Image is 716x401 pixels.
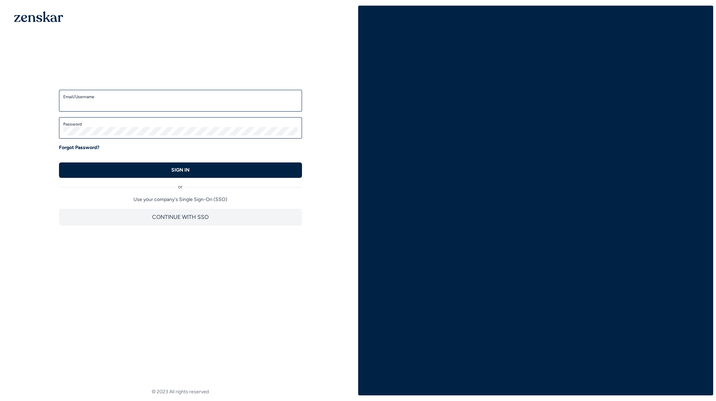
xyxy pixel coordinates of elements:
img: 1OGAJ2xQqyY4LXKgY66KYq0eOWRCkrZdAb3gUhuVAqdWPZE9SRJmCz+oDMSn4zDLXe31Ii730ItAGKgCKgCCgCikA4Av8PJUP... [14,11,63,22]
div: or [59,178,302,191]
label: Password [63,121,298,127]
label: Email/Username [63,94,298,100]
button: CONTINUE WITH SSO [59,209,302,226]
button: SIGN IN [59,162,302,178]
a: Forgot Password? [59,144,99,151]
p: SIGN IN [171,167,190,174]
footer: © 2023 All rights reserved [3,388,358,395]
p: Use your company's Single Sign-On (SSO) [59,196,302,203]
